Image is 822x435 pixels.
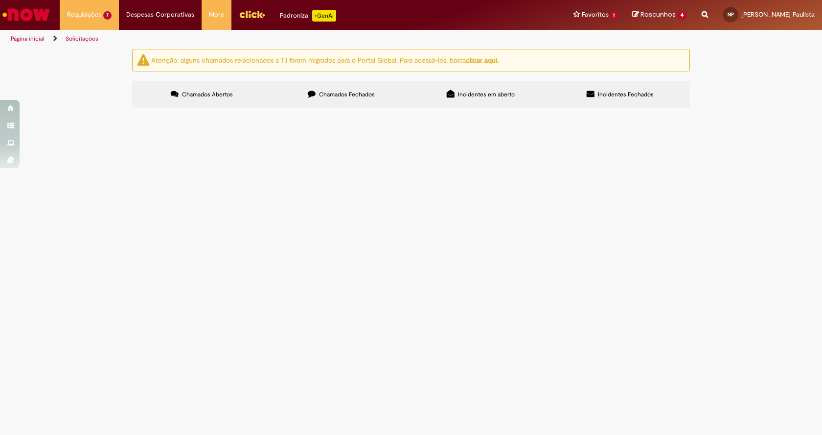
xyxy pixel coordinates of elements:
[67,10,101,20] span: Requisições
[239,7,265,22] img: click_logo_yellow_360x200.png
[126,10,194,20] span: Despesas Corporativas
[66,35,98,43] a: Solicitações
[611,11,618,20] span: 1
[209,10,224,20] span: More
[728,11,734,18] span: NP
[182,91,233,98] span: Chamados Abertos
[458,91,515,98] span: Incidentes em aberto
[319,91,375,98] span: Chamados Fechados
[103,11,112,20] span: 7
[11,35,45,43] a: Página inicial
[312,10,336,22] p: +GenAi
[280,10,336,22] div: Padroniza
[1,5,51,24] img: ServiceNow
[598,91,654,98] span: Incidentes Fechados
[582,10,609,20] span: Favoritos
[7,30,541,48] ul: Trilhas de página
[741,10,815,19] span: [PERSON_NAME] Paulista
[466,55,499,64] a: clicar aqui.
[640,10,676,19] span: Rascunhos
[151,55,499,64] ng-bind-html: Atenção: alguns chamados relacionados a T.I foram migrados para o Portal Global. Para acessá-los,...
[677,11,687,20] span: 4
[632,10,687,20] a: Rascunhos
